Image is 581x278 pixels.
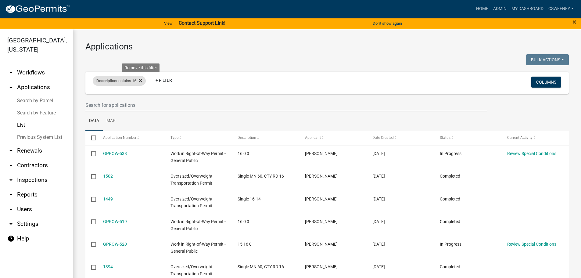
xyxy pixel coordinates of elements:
[162,18,175,28] a: View
[85,99,487,111] input: Search for applications
[103,151,127,156] a: GPROW-538
[238,264,284,269] span: Single MN 60, CTY RD 16
[372,151,385,156] span: 06/25/2025
[372,219,385,224] span: 04/26/2024
[103,264,113,269] a: 1394
[372,135,394,140] span: Date Created
[93,76,146,86] div: contains 16
[372,242,385,247] span: 04/23/2024
[440,174,460,179] span: Completed
[440,242,461,247] span: In Progress
[440,135,450,140] span: Status
[305,135,321,140] span: Applicant
[7,84,15,91] i: arrow_drop_up
[305,174,338,179] span: TOM AMBORN
[305,197,338,201] span: Paul Otting
[440,264,460,269] span: Completed
[526,54,569,65] button: Bulk Actions
[170,151,226,163] span: Work in Right-of-Way Permit - General Public
[507,242,556,247] a: Review Special Conditions
[103,219,127,224] a: GPROW-519
[305,219,338,224] span: Troy Dahle
[370,18,404,28] button: Don't show again
[440,151,461,156] span: In Progress
[103,135,136,140] span: Application Number
[103,174,113,179] a: 1502
[7,220,15,228] i: arrow_drop_down
[103,242,127,247] a: GPROW-520
[238,197,261,201] span: Single 16-14
[170,135,178,140] span: Type
[546,3,576,15] a: csweeney
[7,176,15,184] i: arrow_drop_down
[440,197,460,201] span: Completed
[238,219,249,224] span: 16 0 0
[97,131,164,145] datatable-header-cell: Application Number
[232,131,299,145] datatable-header-cell: Description
[170,219,226,231] span: Work in Right-of-Way Permit - General Public
[7,147,15,154] i: arrow_drop_down
[170,174,213,186] span: Oversized/Overweight Transportation Permit
[122,63,160,72] div: Remove this filter
[434,131,501,145] datatable-header-cell: Status
[7,191,15,198] i: arrow_drop_down
[509,3,546,15] a: My Dashboard
[238,174,284,179] span: Single MN 60, CTY RD 16
[440,219,460,224] span: Completed
[372,264,385,269] span: 09/28/2023
[7,162,15,169] i: arrow_drop_down
[367,131,434,145] datatable-header-cell: Date Created
[85,42,569,52] h3: Applications
[164,131,232,145] datatable-header-cell: Type
[572,18,576,26] button: Close
[507,135,533,140] span: Current Activity
[305,242,338,247] span: Doug Scott
[151,75,177,86] a: + Filter
[179,20,225,26] strong: Contact Support Link!
[85,131,97,145] datatable-header-cell: Select
[170,242,226,254] span: Work in Right-of-Way Permit - General Public
[103,111,119,131] a: Map
[507,151,556,156] a: Review Special Conditions
[501,131,569,145] datatable-header-cell: Current Activity
[170,197,213,208] span: Oversized/Overweight Transportation Permit
[238,135,256,140] span: Description
[474,3,491,15] a: Home
[7,69,15,76] i: arrow_drop_down
[372,197,385,201] span: 07/02/2024
[7,235,15,242] i: help
[85,111,103,131] a: Data
[372,174,385,179] span: 12/16/2024
[96,78,116,83] span: Description
[170,264,213,276] span: Oversized/Overweight Transportation Permit
[238,151,249,156] span: 16 0 0
[491,3,509,15] a: Admin
[299,131,367,145] datatable-header-cell: Applicant
[238,242,252,247] span: 15 16 0
[572,18,576,26] span: ×
[531,77,561,88] button: Columns
[7,206,15,213] i: arrow_drop_down
[305,151,338,156] span: Troy Dahle
[103,197,113,201] a: 1449
[305,264,338,269] span: TOM AMBORN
